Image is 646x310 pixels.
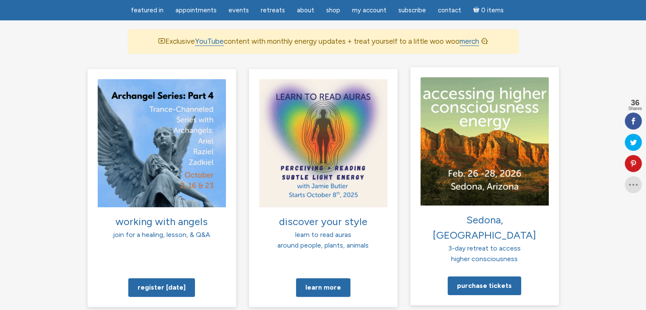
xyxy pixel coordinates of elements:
[113,231,210,239] span: join for a healing, lesson, & Q&A
[256,2,290,19] a: Retreats
[296,278,350,297] a: Learn more
[321,2,345,19] a: Shop
[277,241,369,249] span: around people, plants, animals
[279,215,367,228] span: discover your style
[116,215,208,228] span: working with angels
[292,2,319,19] a: About
[433,2,466,19] a: Contact
[448,244,521,252] span: 3-day retreat to access
[460,37,479,46] a: merch
[438,6,461,14] span: Contact
[473,6,481,14] i: Cart
[297,6,314,14] span: About
[433,213,536,241] span: Sedona, [GEOGRAPHIC_DATA]
[468,1,509,19] a: Cart0 items
[228,6,249,14] span: Events
[170,2,222,19] a: Appointments
[326,6,340,14] span: Shop
[175,6,217,14] span: Appointments
[628,99,642,107] span: 36
[448,276,521,295] a: Purchase tickets
[195,37,224,46] a: YouTube
[261,6,285,14] span: Retreats
[347,2,392,19] a: My Account
[131,6,164,14] span: featured in
[128,29,519,54] div: Exclusive content with monthly energy updates + treat yourself to a little woo woo
[223,2,254,19] a: Events
[398,6,426,14] span: Subscribe
[393,2,431,19] a: Subscribe
[295,231,351,239] span: learn to read auras
[628,107,642,111] span: Shares
[451,255,518,263] span: higher consciousness
[352,6,386,14] span: My Account
[126,2,169,19] a: featured in
[481,7,503,14] span: 0 items
[128,278,195,297] a: Register [DATE]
